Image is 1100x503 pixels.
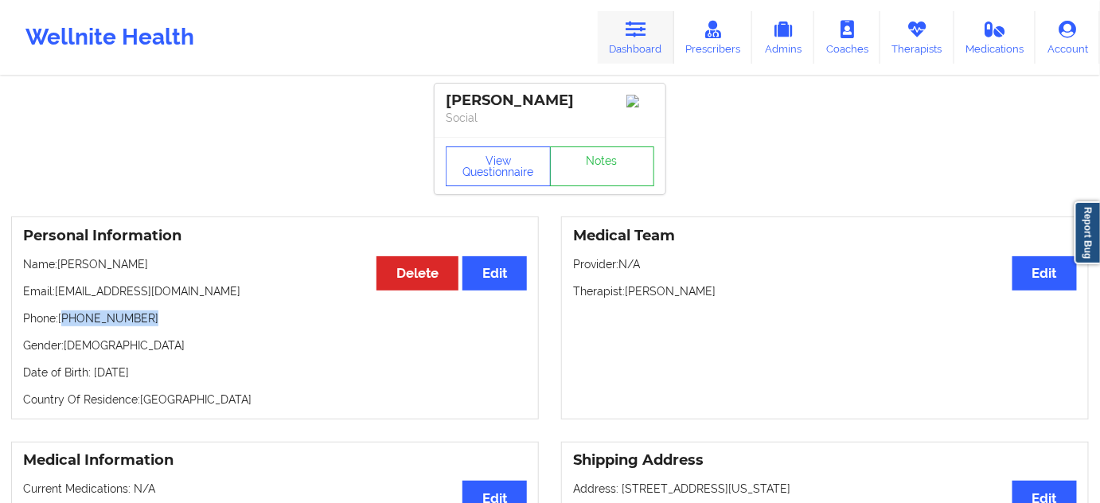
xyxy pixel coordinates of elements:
[23,337,527,353] p: Gender: [DEMOGRAPHIC_DATA]
[550,146,655,186] a: Notes
[446,92,654,110] div: [PERSON_NAME]
[23,283,527,299] p: Email: [EMAIL_ADDRESS][DOMAIN_NAME]
[23,227,527,245] h3: Personal Information
[1012,256,1077,290] button: Edit
[23,481,527,497] p: Current Medications: N/A
[23,392,527,407] p: Country Of Residence: [GEOGRAPHIC_DATA]
[23,451,527,470] h3: Medical Information
[23,256,527,272] p: Name: [PERSON_NAME]
[462,256,527,290] button: Edit
[573,256,1077,272] p: Provider: N/A
[626,95,654,107] img: Image%2Fplaceholer-image.png
[573,283,1077,299] p: Therapist: [PERSON_NAME]
[880,11,954,64] a: Therapists
[674,11,753,64] a: Prescribers
[573,451,1077,470] h3: Shipping Address
[1036,11,1100,64] a: Account
[23,365,527,380] p: Date of Birth: [DATE]
[1075,201,1100,264] a: Report Bug
[573,481,1077,497] p: Address: [STREET_ADDRESS][US_STATE]
[446,110,654,126] p: Social
[752,11,814,64] a: Admins
[446,146,551,186] button: View Questionnaire
[954,11,1036,64] a: Medications
[814,11,880,64] a: Coaches
[573,227,1077,245] h3: Medical Team
[23,310,527,326] p: Phone: [PHONE_NUMBER]
[598,11,674,64] a: Dashboard
[376,256,458,290] button: Delete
